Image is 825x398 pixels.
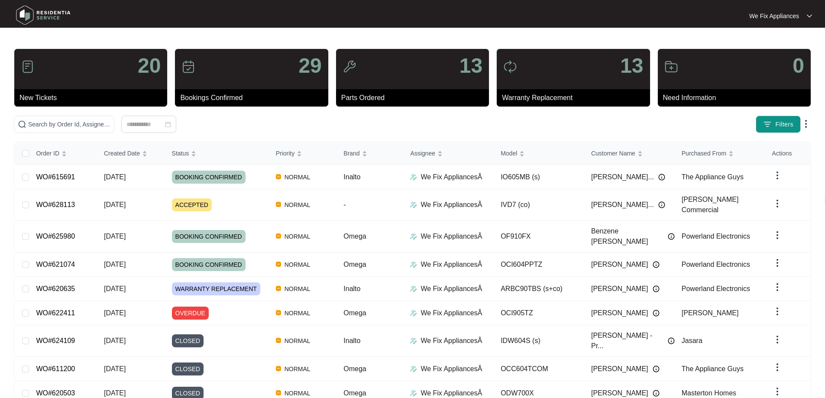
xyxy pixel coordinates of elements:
span: Filters [775,120,793,129]
img: dropdown arrow [772,362,783,372]
span: ACCEPTED [172,198,212,211]
p: Bookings Confirmed [180,93,328,103]
th: Status [165,142,269,165]
span: NORMAL [281,336,314,346]
span: WARRANTY REPLACEMENT [172,282,260,295]
span: Brand [343,149,359,158]
img: Info icon [668,337,675,344]
p: Need Information [663,93,811,103]
img: Assigner Icon [410,390,417,397]
p: We Fix AppliancesÂ [421,336,482,346]
span: - [343,201,346,208]
td: ARBC90TBS (s+co) [494,277,584,301]
th: Brand [336,142,403,165]
span: Powerland Electronics [682,261,750,268]
span: Created Date [104,149,140,158]
td: OCI604PPTZ [494,252,584,277]
th: Created Date [97,142,165,165]
span: Inalto [343,285,360,292]
p: New Tickets [19,93,167,103]
p: We Fix Appliances [749,12,799,20]
img: dropdown arrow [801,119,811,129]
p: We Fix AppliancesÂ [421,284,482,294]
img: dropdown arrow [772,306,783,317]
a: WO#620635 [36,285,75,292]
img: Assigner Icon [410,310,417,317]
p: We Fix AppliancesÂ [421,308,482,318]
span: Status [172,149,189,158]
span: Customer Name [591,149,635,158]
p: 13 [459,55,482,76]
img: Info icon [668,233,675,240]
span: NORMAL [281,364,314,374]
span: [PERSON_NAME]... [591,172,654,182]
a: WO#611200 [36,365,75,372]
th: Order ID [29,142,97,165]
span: Priority [276,149,295,158]
span: Assignee [410,149,435,158]
span: [DATE] [104,285,126,292]
a: WO#628113 [36,201,75,208]
img: dropdown arrow [772,198,783,209]
img: Vercel Logo [276,233,281,239]
th: Model [494,142,584,165]
img: icon [503,60,517,74]
span: [DATE] [104,173,126,181]
th: Purchased From [675,142,765,165]
img: dropdown arrow [772,282,783,292]
th: Priority [269,142,337,165]
img: dropdown arrow [807,14,812,18]
th: Customer Name [584,142,675,165]
span: NORMAL [281,231,314,242]
img: dropdown arrow [772,334,783,345]
a: WO#625980 [36,233,75,240]
img: Vercel Logo [276,174,281,179]
img: Vercel Logo [276,366,281,371]
img: icon [181,60,195,74]
a: WO#624109 [36,337,75,344]
span: CLOSED [172,334,204,347]
span: [PERSON_NAME] [591,364,648,374]
span: NORMAL [281,308,314,318]
img: Info icon [653,261,660,268]
p: We Fix AppliancesÂ [421,259,482,270]
td: IVD7 (co) [494,189,584,221]
span: NORMAL [281,172,314,182]
span: [DATE] [104,309,126,317]
a: WO#621074 [36,261,75,268]
td: IO605MB (s) [494,165,584,189]
img: Assigner Icon [410,261,417,268]
img: Vercel Logo [276,338,281,343]
span: BOOKING CONFIRMED [172,230,246,243]
img: icon [664,60,678,74]
span: [PERSON_NAME] - Pr... [591,330,663,351]
img: Assigner Icon [410,337,417,344]
p: 29 [298,55,321,76]
span: The Appliance Guys [682,365,744,372]
p: We Fix AppliancesÂ [421,172,482,182]
th: Actions [765,142,810,165]
p: 20 [138,55,161,76]
img: Vercel Logo [276,202,281,207]
span: Omega [343,261,366,268]
img: Assigner Icon [410,174,417,181]
p: Parts Ordered [341,93,489,103]
p: We Fix AppliancesÂ [421,364,482,374]
img: dropdown arrow [772,230,783,240]
span: [PERSON_NAME] [591,259,648,270]
img: Info icon [658,201,665,208]
a: WO#615691 [36,173,75,181]
span: Omega [343,389,366,397]
span: Masterton Homes [682,389,736,397]
span: Model [501,149,517,158]
img: Vercel Logo [276,286,281,291]
span: [PERSON_NAME] Commercial [682,196,739,214]
span: Order ID [36,149,59,158]
img: Vercel Logo [276,262,281,267]
span: Omega [343,233,366,240]
span: CLOSED [172,362,204,375]
span: [DATE] [104,201,126,208]
img: Info icon [653,366,660,372]
span: [DATE] [104,233,126,240]
span: NORMAL [281,200,314,210]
